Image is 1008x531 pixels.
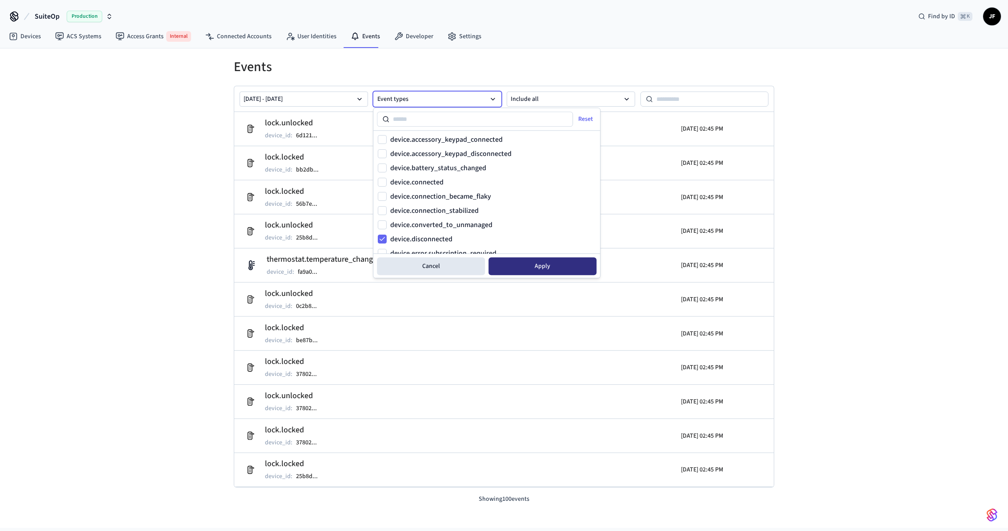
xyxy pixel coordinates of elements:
h2: lock.locked [265,151,328,164]
button: 25b8d... [294,232,327,243]
a: Connected Accounts [198,28,279,44]
h2: lock.locked [265,355,326,368]
span: Production [67,11,102,22]
p: [DATE] 02:45 PM [681,193,723,202]
h1: Events [234,59,774,75]
button: Cancel [377,257,485,275]
p: Showing 100 events [234,495,774,504]
button: 0c2b8... [294,301,326,311]
p: [DATE] 02:45 PM [681,363,723,372]
button: 37802... [294,437,326,448]
p: [DATE] 02:45 PM [681,329,723,338]
button: Include all [507,92,635,107]
button: fa9a0... [296,267,326,277]
p: [DATE] 02:45 PM [681,397,723,406]
button: be87b... [294,335,327,346]
p: device_id : [265,233,292,242]
button: 56b7e... [294,199,326,209]
p: [DATE] 02:45 PM [681,465,723,474]
button: 37802... [294,403,326,414]
button: 25b8d... [294,471,327,482]
label: device.connection_stabilized [390,207,479,214]
label: device.battery_status_changed [390,164,486,172]
button: [DATE] - [DATE] [240,92,368,107]
h2: lock.unlocked [265,390,326,402]
h2: lock.unlocked [265,117,326,129]
div: Find by ID⌘ K [911,8,980,24]
a: Settings [440,28,488,44]
p: [DATE] 02:45 PM [681,227,723,236]
h2: lock.locked [265,424,326,436]
a: Events [344,28,387,44]
p: device_id : [265,404,292,413]
label: device.connected [390,179,444,186]
p: device_id : [265,165,292,174]
h2: lock.locked [265,458,327,470]
button: JF [983,8,1001,25]
label: device.error.subscription_required [390,250,496,257]
button: 37802... [294,369,326,379]
button: Reset [571,112,602,126]
label: device.accessory_keypad_disconnected [390,150,512,157]
p: [DATE] 02:45 PM [681,159,723,168]
h2: lock.unlocked [265,287,326,300]
h2: lock.unlocked [265,219,327,232]
h2: lock.locked [265,185,326,198]
label: device.connection_became_flaky [390,193,491,200]
a: ACS Systems [48,28,108,44]
button: 6d121... [294,130,326,141]
button: bb2db... [294,164,328,175]
p: device_id : [265,302,292,311]
span: SuiteOp [35,11,60,22]
button: Apply [488,257,596,275]
p: [DATE] 02:45 PM [681,295,723,304]
a: Developer [387,28,440,44]
a: Devices [2,28,48,44]
p: device_id : [267,267,294,276]
label: device.accessory_keypad_connected [390,136,503,143]
img: SeamLogoGradient.69752ec5.svg [987,508,997,522]
p: device_id : [265,438,292,447]
h2: thermostat.temperature_changed [267,253,381,266]
p: device_id : [265,336,292,345]
span: JF [984,8,1000,24]
button: Event types [373,92,502,107]
a: User Identities [279,28,344,44]
p: device_id : [265,370,292,379]
p: device_id : [265,131,292,140]
h2: lock.locked [265,322,327,334]
p: device_id : [265,472,292,481]
span: ⌘ K [958,12,972,21]
label: device.disconnected [390,236,452,243]
a: Access GrantsInternal [108,28,198,45]
p: device_id : [265,200,292,208]
span: Find by ID [928,12,955,21]
label: device.converted_to_unmanaged [390,221,492,228]
p: [DATE] 02:45 PM [681,124,723,133]
span: Internal [166,31,191,42]
p: [DATE] 02:45 PM [681,431,723,440]
p: [DATE] 02:45 PM [681,261,723,270]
